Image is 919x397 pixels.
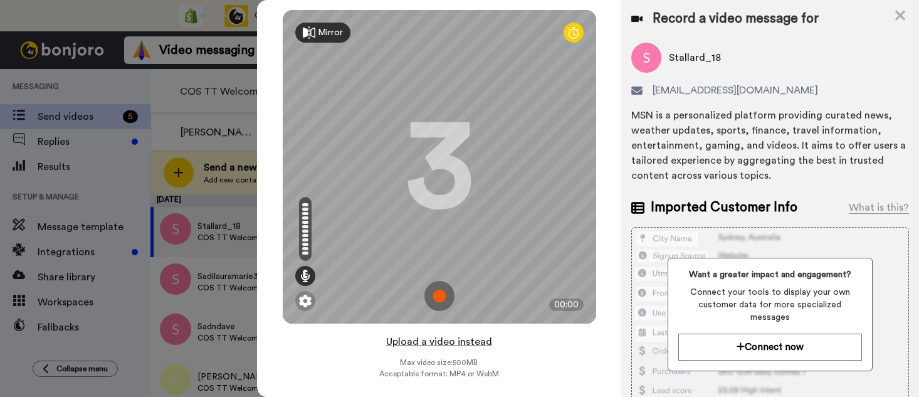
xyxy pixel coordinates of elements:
[405,120,474,214] div: 3
[5,25,246,68] div: message notification from Grant, 1d ago. Hi Sandy, Bonjoro is better with a friend! Looks like yo...
[678,268,862,281] span: Want a greater impact and engagement?
[651,198,797,217] span: Imported Customer Info
[678,286,862,324] span: Connect your tools to display your own customer data for more specialized messages
[41,47,204,58] p: Message from Grant, sent 1d ago
[401,357,478,368] span: Max video size: 500 MB
[424,281,454,311] img: ic_record_start.svg
[41,34,204,47] p: Hi [PERSON_NAME], [PERSON_NAME] is better with a friend! Looks like you've been loving [PERSON_NA...
[549,299,584,311] div: 00:00
[299,295,312,307] img: ic_gear.svg
[14,36,34,56] img: Profile image for Grant
[382,334,496,350] button: Upload a video instead
[379,369,499,379] span: Acceptable format: MP4 or WebM
[849,200,909,215] div: What is this?
[631,108,909,183] div: MSN is a personalized platform providing curated news, weather updates, sports, finance, travel i...
[678,334,862,361] button: Connect now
